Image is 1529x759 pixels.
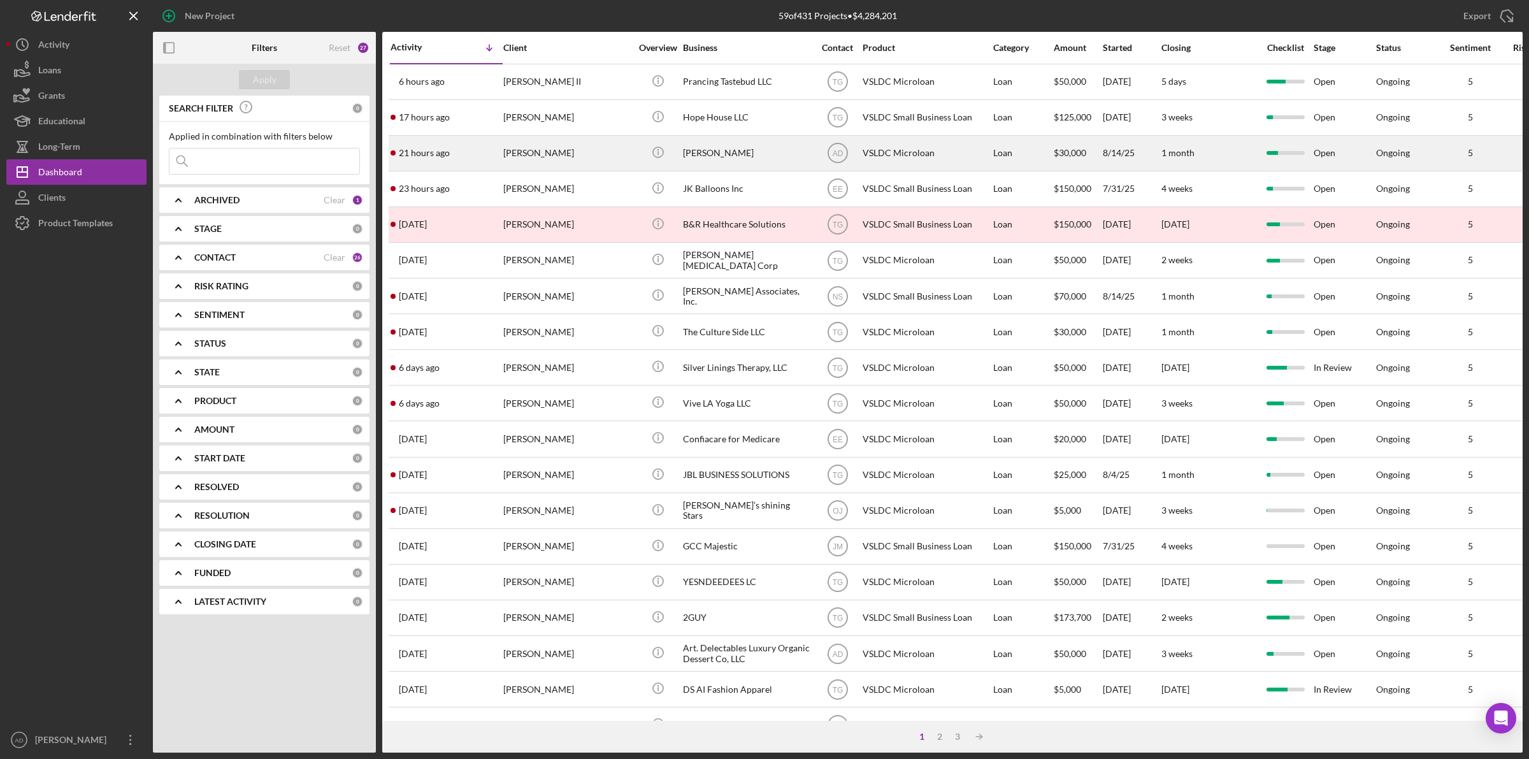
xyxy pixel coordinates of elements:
[683,279,810,313] div: [PERSON_NAME] Associates, Inc.
[1161,362,1189,373] time: [DATE]
[503,386,631,420] div: [PERSON_NAME]
[1054,672,1102,706] div: $5,000
[6,57,147,83] a: Loans
[863,637,990,670] div: VSLDC Microloan
[503,136,631,170] div: [PERSON_NAME]
[1439,43,1502,53] div: Sentiment
[169,103,233,113] b: SEARCH FILTER
[993,279,1052,313] div: Loan
[194,539,256,549] b: CLOSING DATE
[352,194,363,206] div: 1
[1376,219,1410,229] div: Ongoing
[194,338,226,349] b: STATUS
[863,565,990,599] div: VSLDC Microloan
[683,351,810,384] div: Silver Linings Therapy, LLC
[352,366,363,378] div: 0
[1161,648,1193,659] time: 3 weeks
[253,70,276,89] div: Apply
[194,424,234,435] b: AMOUNT
[1054,101,1102,134] div: $125,000
[38,159,82,188] div: Dashboard
[503,43,631,53] div: Client
[1314,351,1375,384] div: In Review
[1161,219,1189,229] time: [DATE]
[1439,148,1502,158] div: 5
[324,252,345,263] div: Clear
[863,65,990,99] div: VSLDC Microloan
[1103,530,1160,563] div: 7/31/25
[352,252,363,263] div: 26
[352,481,363,493] div: 0
[993,208,1052,242] div: Loan
[1103,637,1160,670] div: [DATE]
[832,220,843,229] text: TG
[503,637,631,670] div: [PERSON_NAME]
[1103,601,1160,635] div: [DATE]
[993,565,1052,599] div: Loan
[1103,172,1160,206] div: 7/31/25
[1314,601,1375,635] div: Open
[863,243,990,277] div: VSLDC Microloan
[683,530,810,563] div: GCC Majestic
[503,208,631,242] div: [PERSON_NAME]
[863,43,990,53] div: Product
[993,243,1052,277] div: Loan
[993,601,1052,635] div: Loan
[1314,315,1375,349] div: Open
[503,601,631,635] div: [PERSON_NAME]
[683,672,810,706] div: DS AI Fashion Apparel
[503,708,631,742] div: [PERSON_NAME]
[169,131,360,141] div: Applied in combination with filters below
[683,172,810,206] div: JK Balloons Inc
[1103,279,1160,313] div: 8/14/25
[399,541,427,551] time: 2025-08-05 01:02
[993,637,1052,670] div: Loan
[1161,183,1193,194] time: 4 weeks
[832,399,843,408] text: TG
[1161,469,1195,480] time: 1 month
[833,507,842,516] text: OJ
[1314,494,1375,528] div: Open
[1439,291,1502,301] div: 5
[863,315,990,349] div: VSLDC Microloan
[832,471,843,480] text: TG
[1161,326,1195,337] time: 1 month
[38,108,85,137] div: Educational
[352,539,363,550] div: 0
[503,351,631,384] div: [PERSON_NAME]
[832,578,843,587] text: TG
[683,601,810,635] div: 2GUY
[194,453,245,463] b: START DATE
[1103,351,1160,384] div: [DATE]
[6,134,147,159] button: Long-Term
[832,185,842,194] text: EE
[1463,3,1491,29] div: Export
[1376,470,1410,480] div: Ongoing
[503,672,631,706] div: [PERSON_NAME]
[1376,541,1410,551] div: Ongoing
[1439,649,1502,659] div: 5
[6,210,147,236] button: Product Templates
[1103,458,1160,492] div: 8/4/25
[863,672,990,706] div: VSLDC Microloan
[1314,386,1375,420] div: Open
[1314,101,1375,134] div: Open
[1054,136,1102,170] div: $30,000
[503,422,631,456] div: [PERSON_NAME]
[1103,565,1160,599] div: [DATE]
[1376,684,1410,695] div: Ongoing
[1054,422,1102,456] div: $20,000
[399,291,427,301] time: 2025-08-14 22:07
[993,422,1052,456] div: Loan
[399,470,427,480] time: 2025-08-08 19:55
[1376,327,1410,337] div: Ongoing
[863,422,990,456] div: VSLDC Microloan
[399,219,427,229] time: 2025-08-18 13:37
[185,3,234,29] div: New Project
[1376,255,1410,265] div: Ongoing
[38,210,113,239] div: Product Templates
[832,78,843,87] text: TG
[6,83,147,108] a: Grants
[503,243,631,277] div: [PERSON_NAME]
[1439,470,1502,480] div: 5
